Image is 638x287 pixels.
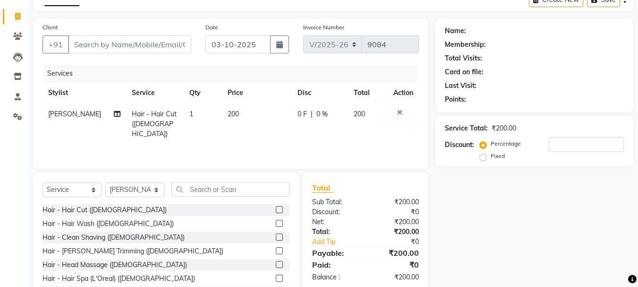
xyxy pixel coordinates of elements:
[305,217,366,227] div: Net:
[43,260,187,270] div: Hair - Head Massage ([DEMOGRAPHIC_DATA])
[312,183,334,193] span: Total
[492,123,516,133] div: ₹200.00
[445,53,482,63] div: Total Visits:
[445,67,484,77] div: Card on file:
[43,82,126,104] th: Stylist
[43,65,426,82] div: Services
[43,23,58,32] label: Client
[445,123,488,133] div: Service Total:
[132,110,177,138] span: Hair - Hair Cut ([DEMOGRAPHIC_DATA])
[184,82,222,104] th: Qty
[305,207,366,217] div: Discount:
[292,82,348,104] th: Disc
[303,23,344,32] label: Invoice Number
[354,110,365,118] span: 200
[376,237,426,247] div: ₹0
[228,110,239,118] span: 200
[491,152,505,160] label: Fixed
[205,23,218,32] label: Date
[189,110,193,118] span: 1
[366,207,426,217] div: ₹0
[305,259,366,270] div: Paid:
[305,237,375,247] a: Add Tip
[171,182,289,197] input: Search or Scan
[305,272,366,282] div: Balance :
[445,81,476,91] div: Last Visit:
[388,82,419,104] th: Action
[305,227,366,237] div: Total:
[43,219,174,229] div: Hair - Hair Wash ([DEMOGRAPHIC_DATA])
[222,82,292,104] th: Price
[366,217,426,227] div: ₹200.00
[445,140,474,150] div: Discount:
[366,272,426,282] div: ₹200.00
[445,95,466,104] div: Points:
[43,233,185,243] div: Hair - Clean Shaving ([DEMOGRAPHIC_DATA])
[43,246,223,256] div: Hair - [PERSON_NAME] Trimming ([DEMOGRAPHIC_DATA])
[445,26,466,36] div: Name:
[43,205,167,215] div: Hair - Hair Cut ([DEMOGRAPHIC_DATA])
[43,274,195,284] div: Hair - Hair Spa (L'Oreal) ([DEMOGRAPHIC_DATA])
[491,139,521,148] label: Percentage
[366,247,426,259] div: ₹200.00
[316,109,328,119] span: 0 %
[366,197,426,207] div: ₹200.00
[305,247,366,259] div: Payable:
[298,109,307,119] span: 0 F
[305,197,366,207] div: Sub Total:
[445,40,486,50] div: Membership:
[366,259,426,270] div: ₹0
[43,35,69,53] button: +91
[366,227,426,237] div: ₹200.00
[348,82,388,104] th: Total
[68,35,191,53] input: Search by Name/Mobile/Email/Code
[311,109,313,119] span: |
[126,82,184,104] th: Service
[48,110,101,118] span: [PERSON_NAME]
